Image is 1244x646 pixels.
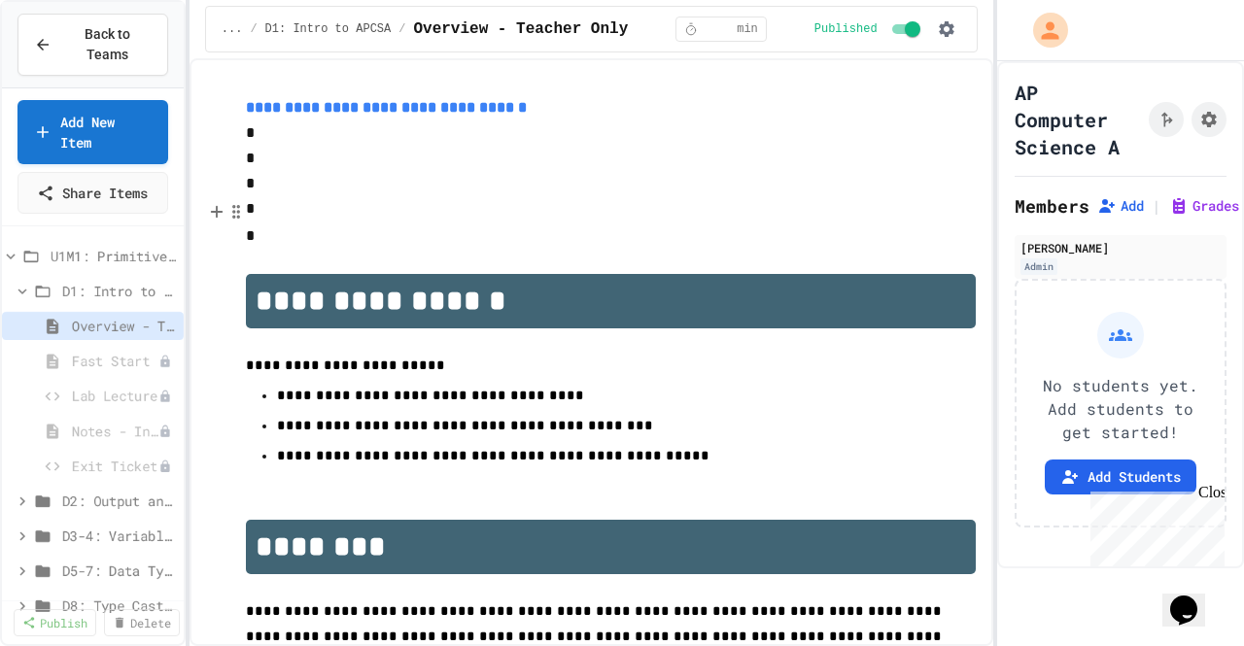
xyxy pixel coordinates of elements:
[72,351,158,371] span: Fast Start
[72,421,158,441] span: Notes - Introduction to Java Programming
[158,459,172,473] div: Unpublished
[62,526,176,546] span: D3-4: Variables and Input
[62,561,176,581] span: D5-7: Data Types and Number Calculations
[413,17,628,41] span: Overview - Teacher Only
[17,100,168,164] a: Add New Item
[1032,374,1209,444] p: No students yet. Add students to get started!
[1045,459,1196,494] button: Add Students
[17,14,168,76] button: Back to Teams
[14,609,96,636] a: Publish
[1162,568,1225,627] iframe: chat widget
[72,316,176,336] span: Overview - Teacher Only
[222,21,243,37] span: ...
[1169,196,1239,216] button: Grades
[72,456,158,476] span: Exit Ticket
[1020,239,1221,256] div: [PERSON_NAME]
[814,21,878,37] span: Published
[1020,258,1057,275] div: Admin
[158,425,172,438] div: Unpublished
[1015,192,1089,220] h2: Members
[1149,102,1184,137] button: Click to see fork details
[1013,8,1073,52] div: My Account
[8,8,134,123] div: Chat with us now!Close
[158,390,172,403] div: Unpublished
[1015,79,1141,160] h1: AP Computer Science A
[250,21,257,37] span: /
[1152,194,1161,218] span: |
[51,246,176,266] span: U1M1: Primitives, Variables, Basic I/O
[265,21,392,37] span: D1: Intro to APCSA
[1097,196,1144,216] button: Add
[72,386,158,406] span: Lab Lecture
[1192,102,1227,137] button: Assignment Settings
[62,491,176,511] span: D2: Output and Compiling Code
[63,24,152,65] span: Back to Teams
[398,21,405,37] span: /
[17,172,168,214] a: Share Items
[62,595,176,616] span: D8: Type Casting
[104,609,180,636] a: Delete
[62,281,176,301] span: D1: Intro to APCSA
[737,21,758,37] span: min
[1083,484,1225,566] iframe: chat widget
[158,355,172,368] div: Unpublished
